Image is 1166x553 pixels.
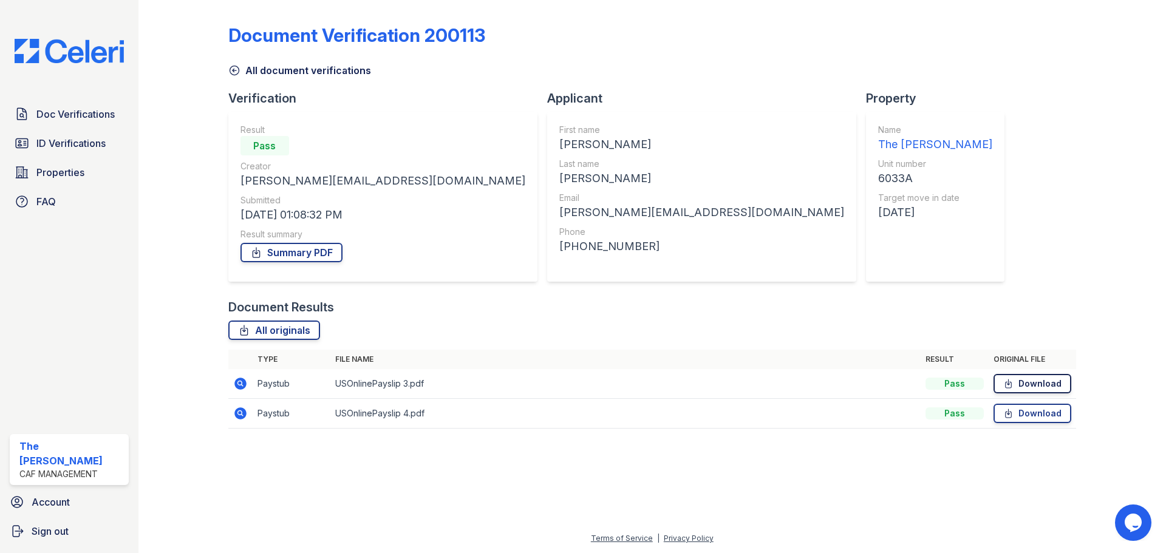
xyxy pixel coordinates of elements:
[240,124,525,136] div: Result
[994,404,1071,423] a: Download
[559,158,844,170] div: Last name
[10,131,129,155] a: ID Verifications
[559,226,844,238] div: Phone
[559,170,844,187] div: [PERSON_NAME]
[240,228,525,240] div: Result summary
[36,107,115,121] span: Doc Verifications
[240,206,525,223] div: [DATE] 01:08:32 PM
[240,243,343,262] a: Summary PDF
[989,350,1076,369] th: Original file
[36,136,106,151] span: ID Verifications
[253,399,330,429] td: Paystub
[559,192,844,204] div: Email
[866,90,1014,107] div: Property
[240,172,525,189] div: [PERSON_NAME][EMAIL_ADDRESS][DOMAIN_NAME]
[5,490,134,514] a: Account
[926,378,984,390] div: Pass
[878,170,992,187] div: 6033A
[878,124,992,153] a: Name The [PERSON_NAME]
[253,350,330,369] th: Type
[240,136,289,155] div: Pass
[559,136,844,153] div: [PERSON_NAME]
[19,439,124,468] div: The [PERSON_NAME]
[240,194,525,206] div: Submitted
[657,534,660,543] div: |
[5,519,134,543] a: Sign out
[32,524,69,538] span: Sign out
[253,369,330,399] td: Paystub
[926,407,984,419] div: Pass
[559,238,844,255] div: [PHONE_NUMBER]
[330,369,921,399] td: USOnlinePayslip 3.pdf
[547,90,866,107] div: Applicant
[921,350,989,369] th: Result
[878,158,992,170] div: Unit number
[878,124,992,136] div: Name
[228,321,320,340] a: All originals
[10,160,129,185] a: Properties
[36,165,84,180] span: Properties
[10,102,129,126] a: Doc Verifications
[878,204,992,221] div: [DATE]
[330,350,921,369] th: File name
[228,299,334,316] div: Document Results
[559,204,844,221] div: [PERSON_NAME][EMAIL_ADDRESS][DOMAIN_NAME]
[330,399,921,429] td: USOnlinePayslip 4.pdf
[1115,504,1154,541] iframe: chat widget
[10,189,129,214] a: FAQ
[5,39,134,63] img: CE_Logo_Blue-a8612792a0a2168367f1c8372b55b34899dd931a85d93a1a3d3e32e68fde9ad4.png
[591,534,653,543] a: Terms of Service
[994,374,1071,393] a: Download
[664,534,714,543] a: Privacy Policy
[559,124,844,136] div: First name
[878,136,992,153] div: The [PERSON_NAME]
[878,192,992,204] div: Target move in date
[228,90,547,107] div: Verification
[32,495,70,509] span: Account
[228,63,371,78] a: All document verifications
[19,468,124,480] div: CAF Management
[36,194,56,209] span: FAQ
[228,24,485,46] div: Document Verification 200113
[240,160,525,172] div: Creator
